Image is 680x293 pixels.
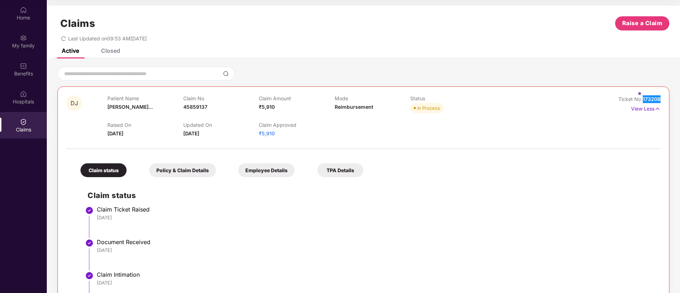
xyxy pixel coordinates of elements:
span: Last Updated on 09:53 AM[DATE] [68,35,147,41]
h2: Claim status [88,190,653,201]
img: svg+xml;base64,PHN2ZyBpZD0iQ2xhaW0iIHhtbG5zPSJodHRwOi8vd3d3LnczLm9yZy8yMDAwL3N2ZyIgd2lkdGg9IjIwIi... [20,118,27,125]
p: Patient Name [107,95,183,101]
p: Status [410,95,486,101]
div: [DATE] [97,214,653,221]
div: TPA Details [317,163,363,177]
p: Raised On [107,122,183,128]
p: Claim Amount [259,95,334,101]
p: Claim Approved [259,122,334,128]
span: ₹5,910 [259,130,275,136]
span: Ticket No [618,96,643,102]
span: [PERSON_NAME]... [107,104,153,110]
div: Claim Ticket Raised [97,206,653,213]
span: [DATE] [183,130,199,136]
span: redo [61,35,66,41]
div: Claim Intimation [97,271,653,278]
p: Mode [335,95,410,101]
div: Claim status [80,163,127,177]
p: Claim No [183,95,259,101]
div: [DATE] [97,247,653,253]
span: [DATE] [107,130,123,136]
span: 173208 [643,96,661,102]
span: DJ [71,100,78,106]
span: 45859137 [183,104,207,110]
span: Raise a Claim [622,19,663,28]
img: svg+xml;base64,PHN2ZyB3aWR0aD0iMjAiIGhlaWdodD0iMjAiIHZpZXdCb3g9IjAgMCAyMCAyMCIgZmlsbD0ibm9uZSIgeG... [20,34,27,41]
img: svg+xml;base64,PHN2ZyBpZD0iU3RlcC1Eb25lLTMyeDMyIiB4bWxucz0iaHR0cDovL3d3dy53My5vcmcvMjAwMC9zdmciIH... [85,239,94,247]
div: [DATE] [97,280,653,286]
div: Active [62,47,79,54]
img: svg+xml;base64,PHN2ZyBpZD0iU2VhcmNoLTMyeDMyIiB4bWxucz0iaHR0cDovL3d3dy53My5vcmcvMjAwMC9zdmciIHdpZH... [223,71,229,77]
img: svg+xml;base64,PHN2ZyBpZD0iSG9tZSIgeG1sbnM9Imh0dHA6Ly93d3cudzMub3JnLzIwMDAvc3ZnIiB3aWR0aD0iMjAiIG... [20,6,27,13]
img: svg+xml;base64,PHN2ZyBpZD0iU3RlcC1Eb25lLTMyeDMyIiB4bWxucz0iaHR0cDovL3d3dy53My5vcmcvMjAwMC9zdmciIH... [85,206,94,215]
div: Document Received [97,238,653,246]
div: In Process [417,105,440,112]
div: Employee Details [238,163,295,177]
span: Reimbursement [335,104,373,110]
h1: Claims [60,17,95,29]
div: Policy & Claim Details [149,163,216,177]
img: svg+xml;base64,PHN2ZyBpZD0iU3RlcC1Eb25lLTMyeDMyIiB4bWxucz0iaHR0cDovL3d3dy53My5vcmcvMjAwMC9zdmciIH... [85,271,94,280]
img: svg+xml;base64,PHN2ZyB4bWxucz0iaHR0cDovL3d3dy53My5vcmcvMjAwMC9zdmciIHdpZHRoPSIxNyIgaGVpZ2h0PSIxNy... [654,105,661,113]
p: View Less [631,103,661,113]
img: svg+xml;base64,PHN2ZyBpZD0iSG9zcGl0YWxzIiB4bWxucz0iaHR0cDovL3d3dy53My5vcmcvMjAwMC9zdmciIHdpZHRoPS... [20,90,27,97]
span: ₹5,910 [259,104,275,110]
button: Raise a Claim [615,16,669,30]
div: Closed [101,47,120,54]
p: Updated On [183,122,259,128]
img: svg+xml;base64,PHN2ZyBpZD0iQmVuZWZpdHMiIHhtbG5zPSJodHRwOi8vd3d3LnczLm9yZy8yMDAwL3N2ZyIgd2lkdGg9Ij... [20,62,27,69]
